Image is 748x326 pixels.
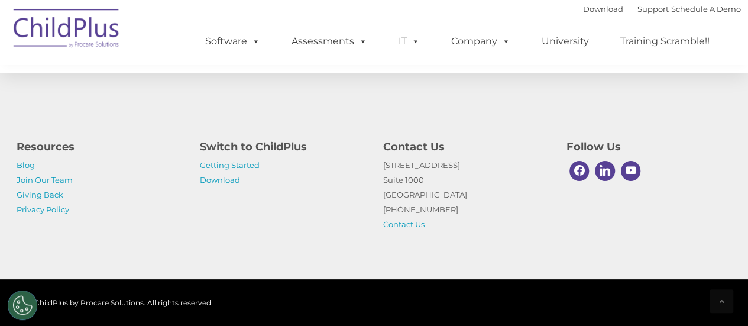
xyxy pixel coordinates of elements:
a: Getting Started [200,160,260,170]
a: Join Our Team [17,175,73,185]
a: Assessments [280,30,379,53]
span: Phone number [164,127,215,135]
a: Company [439,30,522,53]
font: | [583,4,741,14]
a: Training Scramble!! [608,30,721,53]
a: Blog [17,160,35,170]
h4: Follow Us [566,138,732,155]
a: Linkedin [592,158,618,184]
a: Giving Back [17,190,63,199]
a: University [530,30,601,53]
span: Last name [164,78,200,87]
img: ChildPlus by Procare Solutions [8,1,126,60]
a: IT [387,30,432,53]
a: Software [193,30,272,53]
span: © 2025 ChildPlus by Procare Solutions. All rights reserved. [8,298,213,307]
a: Privacy Policy [17,205,69,214]
button: Cookies Settings [8,291,37,320]
h4: Switch to ChildPlus [200,138,365,155]
a: Contact Us [383,220,425,229]
a: Download [200,175,240,185]
p: [STREET_ADDRESS] Suite 1000 [GEOGRAPHIC_DATA] [PHONE_NUMBER] [383,158,549,232]
a: Download [583,4,623,14]
a: Schedule A Demo [671,4,741,14]
h4: Resources [17,138,182,155]
h4: Contact Us [383,138,549,155]
a: Youtube [618,158,644,184]
a: Facebook [566,158,592,184]
a: Support [637,4,669,14]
